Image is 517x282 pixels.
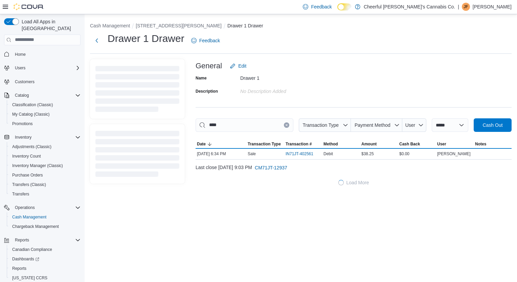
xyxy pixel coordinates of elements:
[12,247,52,252] span: Canadian Compliance
[12,112,50,117] span: My Catalog (Classic)
[7,142,83,151] button: Adjustments (Classic)
[9,264,29,273] a: Reports
[346,179,369,186] span: Load More
[9,171,46,179] a: Purchase Orders
[360,140,398,148] button: Amount
[248,141,281,147] span: Transaction Type
[12,133,81,141] span: Inventory
[246,140,284,148] button: Transaction Type
[252,161,290,174] button: CM71JT-12937
[462,3,470,11] div: Jason Fitzpatrick
[9,162,66,170] a: Inventory Manager (Classic)
[15,135,31,140] span: Inventory
[240,73,331,81] div: Drawer 1
[12,64,81,72] span: Users
[12,182,46,187] span: Transfers (Classic)
[1,133,83,142] button: Inventory
[7,119,83,128] button: Promotions
[15,79,35,85] span: Customers
[7,170,83,180] button: Purchase Orders
[322,140,360,148] button: Method
[12,144,51,149] span: Adjustments (Classic)
[7,151,83,161] button: Inventory Count
[248,151,256,157] p: Sale
[136,23,222,28] button: [STREET_ADDRESS][PERSON_NAME]
[90,23,130,28] button: Cash Management
[9,255,42,263] a: Dashboards
[15,237,29,243] span: Reports
[12,275,47,281] span: [US_STATE] CCRS
[9,143,54,151] a: Adjustments (Classic)
[7,245,83,254] button: Canadian Compliance
[7,110,83,119] button: My Catalog (Classic)
[9,152,81,160] span: Inventory Count
[12,266,26,271] span: Reports
[284,140,322,148] button: Transaction #
[464,3,468,11] span: JF
[196,140,246,148] button: Date
[361,151,374,157] span: $38.25
[95,67,179,113] span: Loading
[474,118,512,132] button: Cash Out
[9,181,81,189] span: Transfers (Classic)
[9,101,81,109] span: Classification (Classic)
[255,164,287,171] span: CM71JT-12937
[12,91,81,99] span: Catalog
[12,214,46,220] span: Cash Management
[7,212,83,222] button: Cash Management
[9,101,56,109] a: Classification (Classic)
[399,141,420,147] span: Cash Back
[9,264,81,273] span: Reports
[9,181,49,189] a: Transfers (Classic)
[196,89,218,94] label: Description
[15,65,25,71] span: Users
[14,3,44,10] img: Cova
[15,52,26,57] span: Home
[12,64,28,72] button: Users
[15,93,29,98] span: Catalog
[351,118,402,132] button: Payment Method
[9,152,44,160] a: Inventory Count
[473,3,512,11] p: [PERSON_NAME]
[9,213,81,221] span: Cash Management
[12,172,43,178] span: Purchase Orders
[9,110,52,118] a: My Catalog (Classic)
[227,23,263,28] button: Drawer 1 Drawer
[337,3,352,10] input: Dark Mode
[1,63,83,73] button: Users
[286,141,312,147] span: Transaction #
[7,100,83,110] button: Classification (Classic)
[15,205,35,210] span: Operations
[188,34,223,47] a: Feedback
[12,91,31,99] button: Catalog
[1,49,83,59] button: Home
[355,122,390,128] span: Payment Method
[1,235,83,245] button: Reports
[240,86,331,94] div: No Description added
[437,151,471,157] span: [PERSON_NAME]
[7,180,83,189] button: Transfers (Classic)
[482,122,502,128] span: Cash Out
[474,140,512,148] button: Notes
[1,77,83,87] button: Customers
[7,161,83,170] button: Inventory Manager (Classic)
[9,255,81,263] span: Dashboards
[12,77,81,86] span: Customers
[364,3,455,11] p: Cheerful [PERSON_NAME]'s Cannabis Co.
[12,102,53,108] span: Classification (Classic)
[12,204,81,212] span: Operations
[286,151,313,157] span: IN71JT-402561
[9,222,81,231] span: Chargeback Management
[9,245,55,254] a: Canadian Compliance
[108,32,184,45] h1: Drawer 1 Drawer
[402,118,426,132] button: User
[284,122,289,128] button: Clear input
[299,118,351,132] button: Transaction Type
[9,120,81,128] span: Promotions
[12,236,81,244] span: Reports
[12,133,34,141] button: Inventory
[458,3,459,11] p: |
[90,22,512,30] nav: An example of EuiBreadcrumbs
[1,203,83,212] button: Operations
[9,213,49,221] a: Cash Management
